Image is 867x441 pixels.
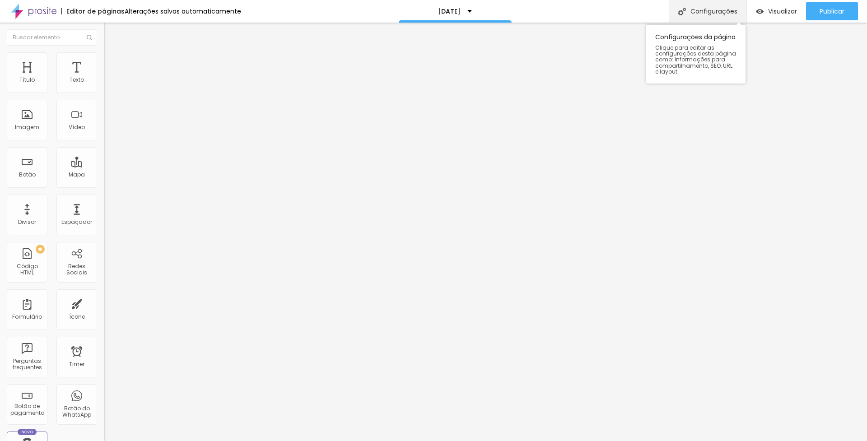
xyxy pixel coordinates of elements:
[806,2,858,20] button: Publicar
[438,8,461,14] p: [DATE]
[69,314,85,320] div: Ícone
[61,8,125,14] div: Editor de páginas
[18,219,36,225] div: Divisor
[655,45,736,74] span: Clique para editar as configurações desta página como: Informações para compartilhamento, SEO, UR...
[18,429,37,435] div: Novo
[69,172,85,178] div: Mapa
[59,263,94,276] div: Redes Sociais
[12,314,42,320] div: Formulário
[7,29,97,46] input: Buscar elemento
[820,8,844,15] span: Publicar
[61,219,92,225] div: Espaçador
[19,77,35,83] div: Título
[678,8,686,15] img: Icone
[59,405,94,418] div: Botão do WhatsApp
[646,25,746,84] div: Configurações da página
[19,172,36,178] div: Botão
[9,358,45,371] div: Perguntas frequentes
[15,124,39,130] div: Imagem
[756,8,764,15] img: view-1.svg
[747,2,806,20] button: Visualizar
[768,8,797,15] span: Visualizar
[69,361,84,367] div: Timer
[70,77,84,83] div: Texto
[125,8,241,14] div: Alterações salvas automaticamente
[87,35,92,40] img: Icone
[9,403,45,416] div: Botão de pagamento
[9,263,45,276] div: Código HTML
[69,124,85,130] div: Vídeo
